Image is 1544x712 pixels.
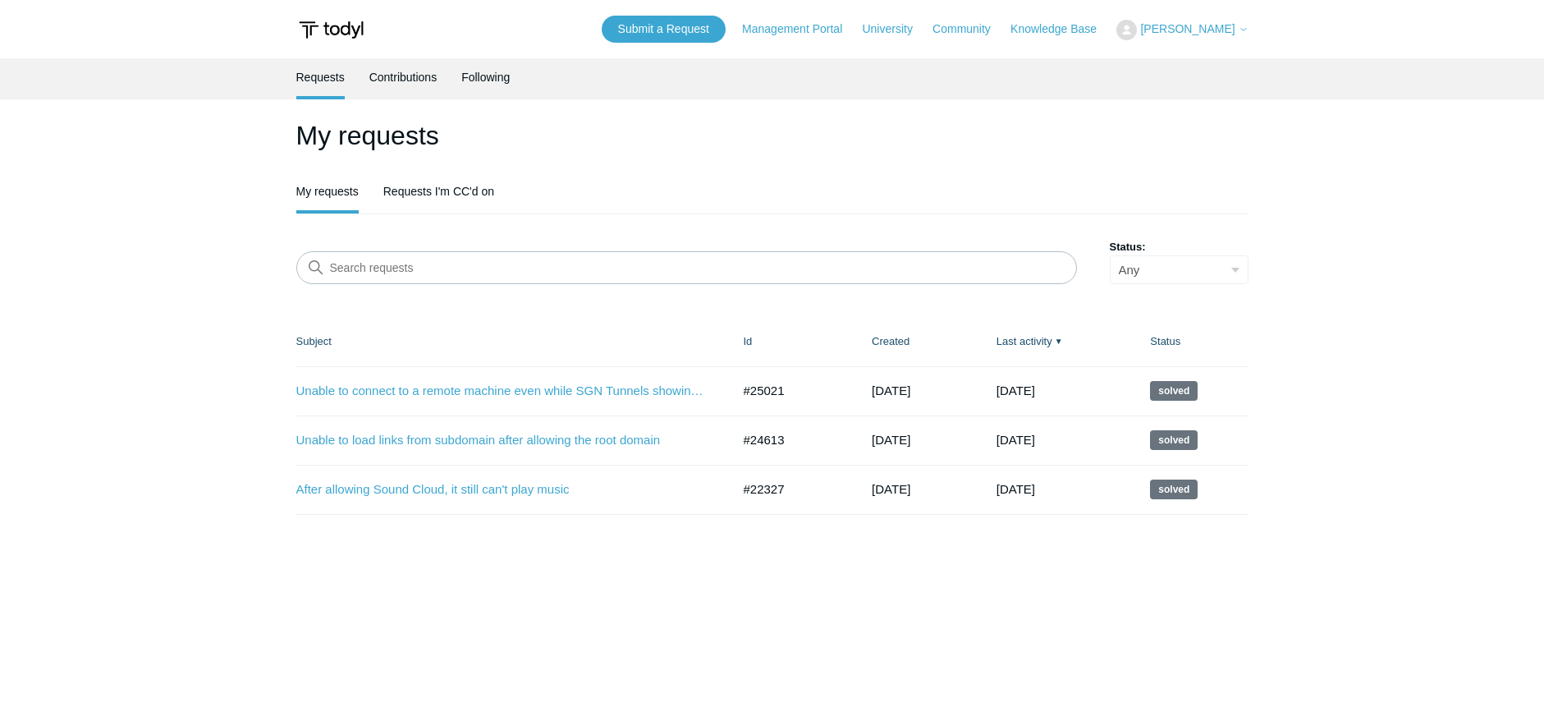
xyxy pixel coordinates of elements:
[296,172,359,210] a: My requests
[727,416,856,465] td: #24613
[872,335,909,347] a: Created
[1110,239,1248,255] label: Status:
[727,317,856,366] th: Id
[1134,317,1248,366] th: Status
[996,433,1035,447] time: 05/21/2025, 10:02
[996,482,1035,496] time: 01/30/2025, 14:02
[1055,335,1063,347] span: ▼
[996,384,1035,397] time: 06/11/2025, 07:02
[296,251,1077,284] input: Search requests
[932,21,1007,38] a: Community
[383,172,494,210] a: Requests I'm CC'd on
[296,116,1248,155] h1: My requests
[296,317,727,366] th: Subject
[1010,21,1113,38] a: Knowledge Base
[742,21,859,38] a: Management Portal
[872,384,910,397] time: 05/21/2025, 19:36
[1150,430,1198,450] span: This request has been solved
[872,433,910,447] time: 04/30/2025, 10:41
[461,58,510,96] a: Following
[727,366,856,416] td: #25021
[862,21,928,38] a: University
[1150,480,1198,499] span: This request has been solved
[296,15,366,45] img: Todyl Support Center Help Center home page
[872,482,910,496] time: 01/10/2025, 12:14
[1116,20,1248,40] button: [PERSON_NAME]
[996,335,1052,347] a: Last activity▼
[296,431,707,450] a: Unable to load links from subdomain after allowing the root domain
[727,465,856,514] td: #22327
[296,480,707,499] a: After allowing Sound Cloud, it still can't play music
[1140,22,1235,35] span: [PERSON_NAME]
[1150,381,1198,401] span: This request has been solved
[369,58,438,96] a: Contributions
[602,16,726,43] a: Submit a Request
[296,382,707,401] a: Unable to connect to a remote machine even while SGN Tunnels showing up
[296,58,345,96] a: Requests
